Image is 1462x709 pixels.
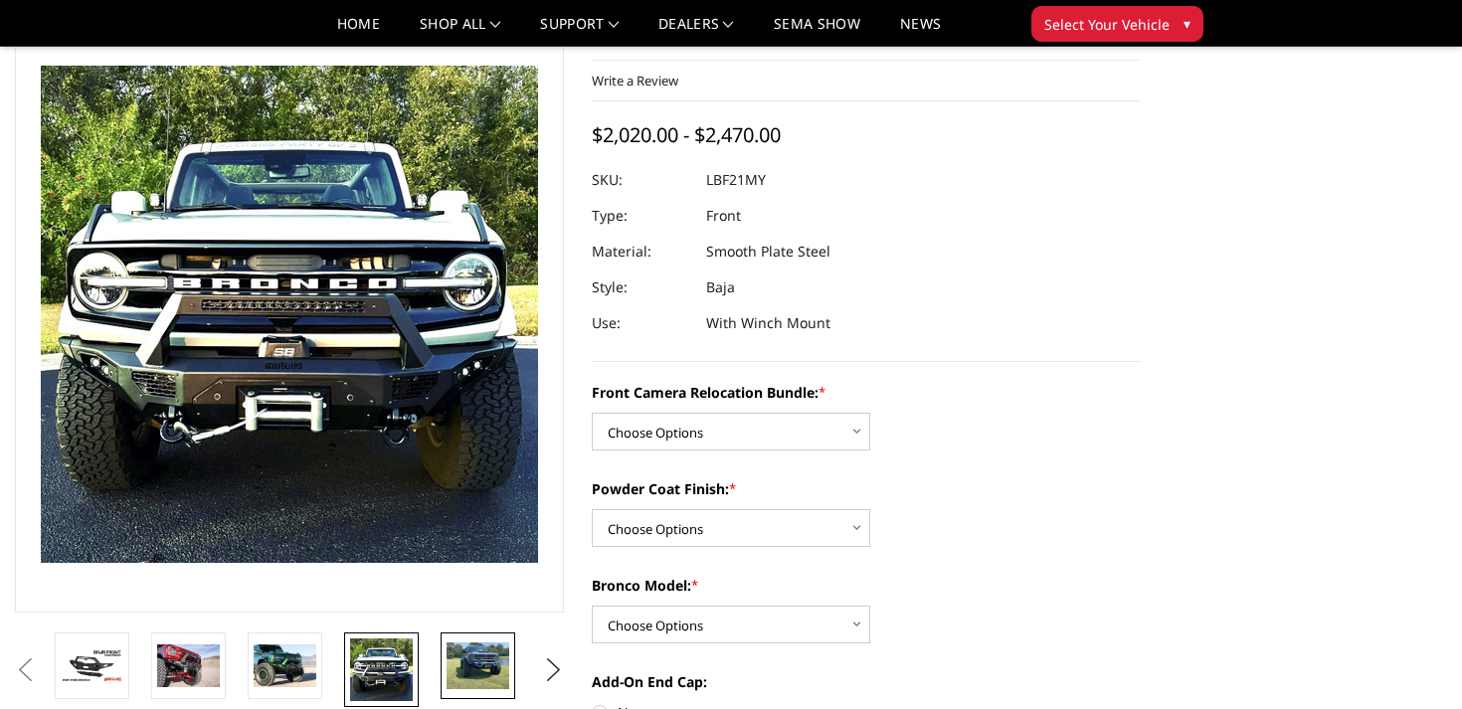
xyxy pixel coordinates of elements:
span: $2,020.00 - $2,470.00 [592,121,781,148]
dt: Style: [592,269,691,305]
label: Powder Coat Finish: [592,478,1141,499]
a: News [900,17,941,46]
button: Previous [10,655,40,685]
img: Bronco Baja Front (winch mount) [447,642,509,689]
img: Bodyguard Ford Bronco [61,648,123,683]
label: Front Camera Relocation Bundle: [592,382,1141,403]
dt: Use: [592,305,691,341]
dt: Type: [592,198,691,234]
a: shop all [420,17,500,46]
span: ▾ [1184,13,1190,34]
img: Bronco Baja Front (winch mount) [254,644,316,686]
button: Select Your Vehicle [1031,6,1203,42]
span: Select Your Vehicle [1044,14,1170,35]
label: Add-On End Cap: [592,671,1141,692]
dd: Front [706,198,741,234]
dd: With Winch Mount [706,305,830,341]
label: Bronco Model: [592,575,1141,596]
dd: Baja [706,269,735,305]
img: Bronco Baja Front (winch mount) [350,638,413,701]
button: Next [539,655,569,685]
dt: Material: [592,234,691,269]
dd: LBF21MY [706,162,766,198]
img: Bronco Baja Front (winch mount) [157,644,220,686]
a: Dealers [658,17,734,46]
a: Write a Review [592,72,678,89]
a: Home [337,17,380,46]
dd: Smooth Plate Steel [706,234,830,269]
a: Support [540,17,619,46]
a: Bodyguard Ford Bronco [15,16,564,613]
dt: SKU: [592,162,691,198]
a: SEMA Show [774,17,860,46]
